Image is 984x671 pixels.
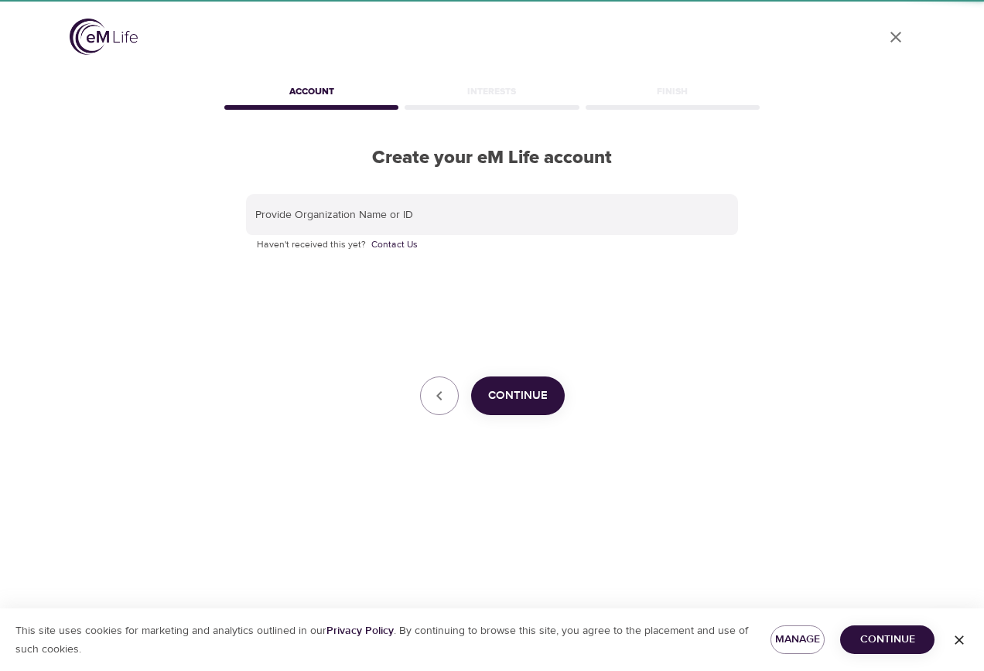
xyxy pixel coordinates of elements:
button: Continue [840,625,934,654]
span: Continue [488,386,548,406]
span: Continue [852,630,922,649]
img: logo [70,19,138,55]
p: Haven't received this yet? [257,237,727,253]
button: Continue [471,376,565,415]
button: Manage [770,625,825,654]
h2: Create your eM Life account [221,147,763,169]
a: close [877,19,914,56]
span: Manage [783,630,812,649]
a: Privacy Policy [326,624,394,638]
a: Contact Us [371,237,418,253]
